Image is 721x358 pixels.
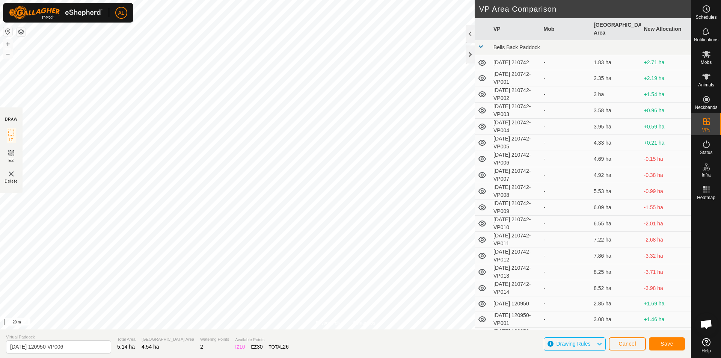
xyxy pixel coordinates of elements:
[490,135,541,151] td: [DATE] 210742-VP005
[200,344,203,350] span: 2
[9,6,103,20] img: Gallagher Logo
[544,300,588,308] div: -
[142,344,159,350] span: 4.54 ha
[591,103,641,119] td: 3.58 ha
[591,135,641,151] td: 4.33 ha
[490,119,541,135] td: [DATE] 210742-VP004
[544,284,588,292] div: -
[591,167,641,183] td: 4.92 ha
[641,18,691,40] th: New Allocation
[641,296,691,311] td: +1.69 ha
[6,334,111,340] span: Virtual Paddock
[591,311,641,328] td: 3.08 ha
[490,18,541,40] th: VP
[609,337,646,350] button: Cancel
[490,183,541,199] td: [DATE] 210742-VP008
[490,199,541,216] td: [DATE] 210742-VP009
[641,183,691,199] td: -0.99 ha
[235,337,288,343] span: Available Points
[200,336,229,343] span: Watering Points
[641,167,691,183] td: -0.38 ha
[698,83,714,87] span: Animals
[591,232,641,248] td: 7.22 ha
[269,343,289,351] div: TOTAL
[490,328,541,344] td: [DATE] 120950-VP002
[541,18,591,40] th: Mob
[235,343,245,351] div: IZ
[591,328,641,344] td: 3.41 ha
[591,18,641,40] th: [GEOGRAPHIC_DATA] Area
[641,311,691,328] td: +1.46 ha
[490,167,541,183] td: [DATE] 210742-VP007
[239,344,245,350] span: 10
[591,86,641,103] td: 3 ha
[695,15,716,20] span: Schedules
[697,195,715,200] span: Heatmap
[490,248,541,264] td: [DATE] 210742-VP012
[641,70,691,86] td: +2.19 ha
[694,38,718,42] span: Notifications
[591,296,641,311] td: 2.85 ha
[17,27,26,36] button: Map Layers
[142,336,194,343] span: [GEOGRAPHIC_DATA] Area
[591,55,641,70] td: 1.83 ha
[544,171,588,179] div: -
[544,74,588,82] div: -
[641,119,691,135] td: +0.59 ha
[591,248,641,264] td: 7.86 ha
[490,232,541,248] td: [DATE] 210742-VP011
[591,151,641,167] td: 4.69 ha
[661,341,673,347] span: Save
[701,60,712,65] span: Mobs
[701,349,711,353] span: Help
[3,27,12,36] button: Reset Map
[493,44,540,50] span: Bells Back Paddock
[544,252,588,260] div: -
[544,316,588,323] div: -
[490,216,541,232] td: [DATE] 210742-VP010
[490,280,541,296] td: [DATE] 210742-VP014
[490,151,541,167] td: [DATE] 210742-VP006
[544,155,588,163] div: -
[544,91,588,98] div: -
[251,343,263,351] div: EZ
[479,5,691,14] h2: VP Area Comparison
[591,119,641,135] td: 3.95 ha
[702,128,710,132] span: VPs
[591,199,641,216] td: 6.09 ha
[9,137,14,143] span: IZ
[641,264,691,280] td: -3.71 ha
[490,86,541,103] td: [DATE] 210742-VP002
[353,320,375,326] a: Contact Us
[649,337,685,350] button: Save
[544,107,588,115] div: -
[9,158,14,163] span: EZ
[641,216,691,232] td: -2.01 ha
[641,232,691,248] td: -2.68 ha
[591,264,641,280] td: 8.25 ha
[544,59,588,66] div: -
[641,103,691,119] td: +0.96 ha
[3,39,12,48] button: +
[591,70,641,86] td: 2.35 ha
[283,344,289,350] span: 26
[544,187,588,195] div: -
[695,313,718,335] div: Open chat
[591,216,641,232] td: 6.55 ha
[544,220,588,228] div: -
[591,280,641,296] td: 8.52 ha
[695,105,717,110] span: Neckbands
[3,49,12,58] button: –
[641,328,691,344] td: +1.13 ha
[701,173,710,177] span: Infra
[544,236,588,244] div: -
[641,55,691,70] td: +2.71 ha
[118,9,124,17] span: AL
[641,151,691,167] td: -0.15 ha
[641,199,691,216] td: -1.55 ha
[700,150,712,155] span: Status
[490,296,541,311] td: [DATE] 120950
[691,335,721,356] a: Help
[591,183,641,199] td: 5.53 ha
[641,248,691,264] td: -3.32 ha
